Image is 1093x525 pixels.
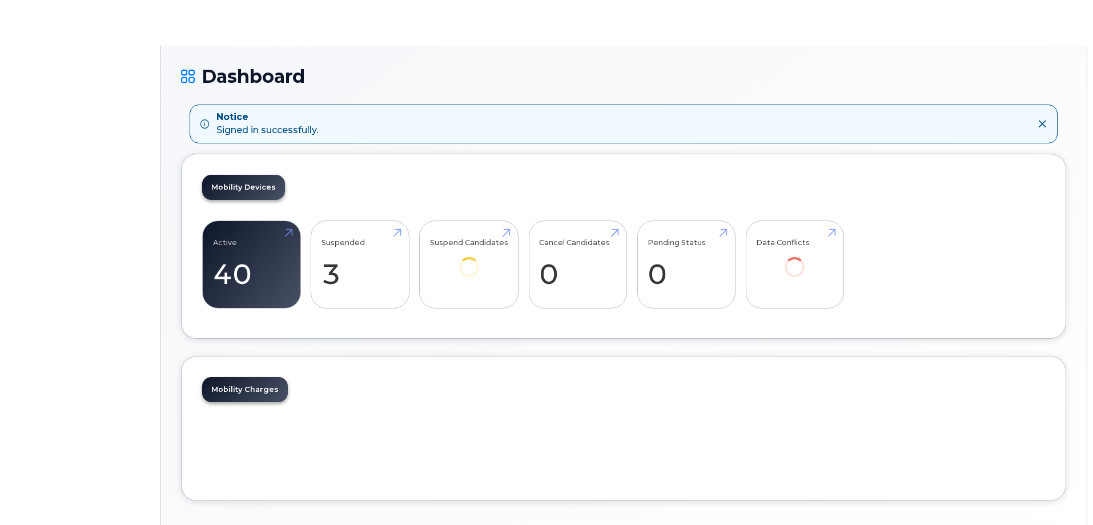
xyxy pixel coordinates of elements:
a: Pending Status 0 [648,227,725,302]
a: Active 40 [213,227,290,302]
a: Suspend Candidates [430,227,508,292]
div: Signed in successfully. [216,111,318,137]
a: Mobility Charges [202,377,288,402]
a: Data Conflicts [756,227,833,292]
a: Suspended 3 [322,227,399,302]
strong: Notice [216,111,318,124]
h1: Dashboard [181,66,1066,86]
a: Cancel Candidates 0 [539,227,616,302]
a: Mobility Devices [202,175,285,200]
